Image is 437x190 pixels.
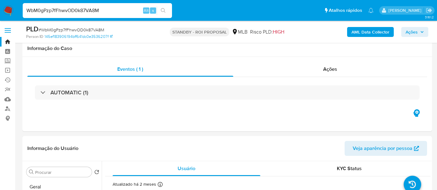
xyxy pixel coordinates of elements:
b: AML Data Collector [351,27,389,37]
button: Retornar ao pedido padrão [94,170,99,176]
p: STANDBY - ROI PROPOSAL [170,28,229,36]
a: Sair [426,7,432,14]
button: Veja aparência por pessoa [345,141,427,156]
button: search-icon [157,6,170,15]
span: HIGH [273,28,284,35]
div: MLB [232,29,248,35]
span: Risco PLD: [250,29,284,35]
span: KYC Status [337,165,362,172]
span: Usuário [178,165,195,172]
span: Eventos ( 1 ) [117,66,143,73]
h3: AUTOMATIC (1) [50,89,88,96]
h1: Informação do Usuário [27,145,78,152]
button: Ações [401,27,428,37]
span: # WbM0gPzp7fFhwvOD0k87VA8M [39,27,104,33]
button: Procurar [29,170,34,174]
span: Alt [144,7,149,13]
span: Ações [323,66,337,73]
button: AML Data Collector [347,27,394,37]
span: s [152,7,154,13]
h1: Informação do Caso [27,45,427,52]
b: Person ID [26,34,43,39]
input: Pesquise usuários ou casos... [23,7,172,15]
b: PLD [26,24,39,34]
input: Procurar [35,170,89,175]
p: erico.trevizan@mercadopago.com.br [388,7,424,13]
span: Atalhos rápidos [329,7,362,14]
p: Atualizado há 2 meses [113,181,156,187]
div: AUTOMATIC (1) [35,85,420,100]
a: 145ef183906194bff641dc0e3536207f [44,34,113,39]
span: Veja aparência por pessoa [353,141,412,156]
span: Ações [406,27,418,37]
a: Notificações [368,8,374,13]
